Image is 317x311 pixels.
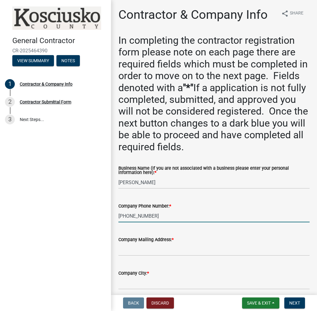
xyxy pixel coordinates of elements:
[242,297,279,309] button: Save & Exit
[123,297,144,309] button: Back
[118,34,310,153] h2: In completing the contractor registration form please note on each page there are required fields...
[12,6,101,30] img: Kosciusko County, Indiana
[5,97,15,107] div: 2
[284,297,305,309] button: Next
[118,204,171,208] label: Company Phone Number:
[118,238,174,242] label: Company Mailing Address:
[12,59,54,63] wm-modal-confirm: Summary
[20,82,72,86] div: Contractor & Company Info
[290,10,303,17] span: Share
[118,166,310,175] label: Business Name (If you are not associated with a business please enter your personal information h...
[20,100,71,104] div: Contractor Submittal Form
[146,297,174,309] button: Discard
[289,301,300,305] span: Next
[12,36,106,45] h4: General Contractor
[56,59,80,63] wm-modal-confirm: Notes
[5,115,15,124] div: 3
[56,55,80,66] button: Notes
[118,7,268,22] h1: Contractor & Company Info
[128,301,139,305] span: Back
[12,55,54,66] button: View Summary
[281,10,289,17] i: share
[5,79,15,89] div: 1
[247,301,271,305] span: Save & Exit
[12,48,99,54] span: CR-2025464390
[118,271,149,276] label: Company City:
[276,7,308,19] button: shareShare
